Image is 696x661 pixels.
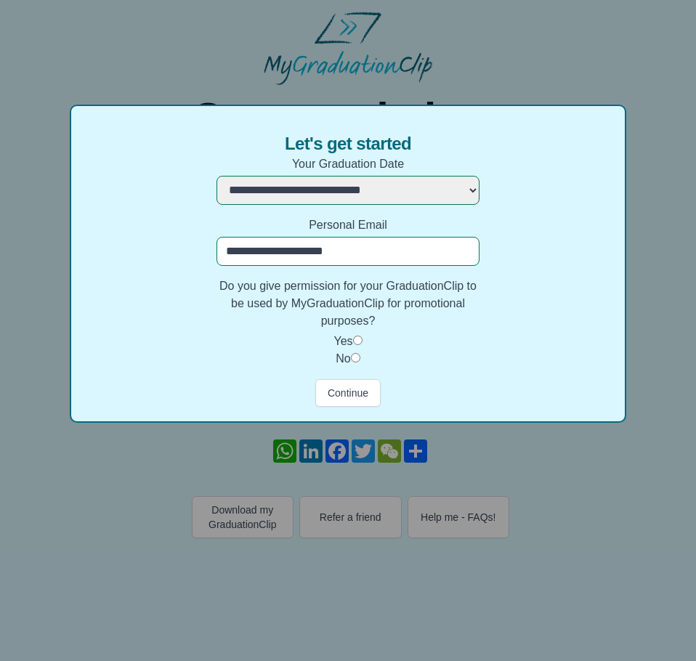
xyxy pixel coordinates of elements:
label: Personal Email [217,216,479,234]
label: No [336,352,350,365]
span: Let's get started [285,132,411,155]
label: Do you give permission for your GraduationClip to be used by MyGraduationClip for promotional pur... [217,277,479,330]
label: Yes [333,335,352,347]
button: Continue [315,379,381,407]
label: Your Graduation Date [217,155,479,173]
